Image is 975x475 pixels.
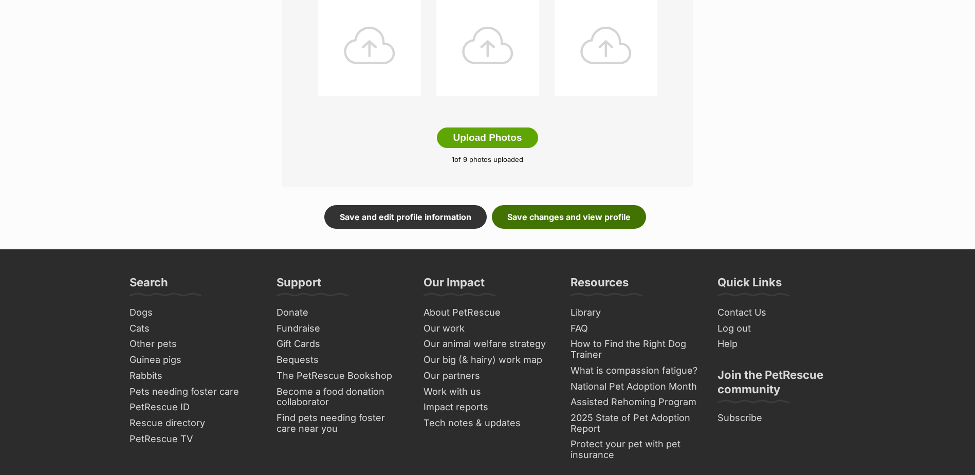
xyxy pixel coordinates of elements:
[125,321,262,337] a: Cats
[566,321,703,337] a: FAQ
[713,410,850,426] a: Subscribe
[272,368,409,384] a: The PetRescue Bookshop
[125,384,262,400] a: Pets needing foster care
[718,368,846,403] h3: Join the PetRescue community
[566,336,703,362] a: How to Find the Right Dog Trainer
[566,379,703,395] a: National Pet Adoption Month
[125,399,262,415] a: PetRescue ID
[437,127,538,148] button: Upload Photos
[272,305,409,321] a: Donate
[566,410,703,436] a: 2025 State of Pet Adoption Report
[419,368,556,384] a: Our partners
[566,305,703,321] a: Library
[272,352,409,368] a: Bequests
[272,410,409,436] a: Find pets needing foster care near you
[277,275,321,296] h3: Support
[419,399,556,415] a: Impact reports
[419,384,556,400] a: Work with us
[130,275,168,296] h3: Search
[419,352,556,368] a: Our big (& hairy) work map
[713,336,850,352] a: Help
[272,336,409,352] a: Gift Cards
[424,275,485,296] h3: Our Impact
[566,436,703,463] a: Protect your pet with pet insurance
[272,321,409,337] a: Fundraise
[125,336,262,352] a: Other pets
[324,205,487,229] a: Save and edit profile information
[419,336,556,352] a: Our animal welfare strategy
[566,394,703,410] a: Assisted Rehoming Program
[125,305,262,321] a: Dogs
[419,415,556,431] a: Tech notes & updates
[713,305,850,321] a: Contact Us
[125,431,262,447] a: PetRescue TV
[125,368,262,384] a: Rabbits
[298,155,678,165] p: of 9 photos uploaded
[125,415,262,431] a: Rescue directory
[713,321,850,337] a: Log out
[452,155,454,163] span: 1
[419,305,556,321] a: About PetRescue
[566,363,703,379] a: What is compassion fatigue?
[419,321,556,337] a: Our work
[272,384,409,410] a: Become a food donation collaborator
[571,275,629,296] h3: Resources
[718,275,782,296] h3: Quick Links
[492,205,646,229] a: Save changes and view profile
[125,352,262,368] a: Guinea pigs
